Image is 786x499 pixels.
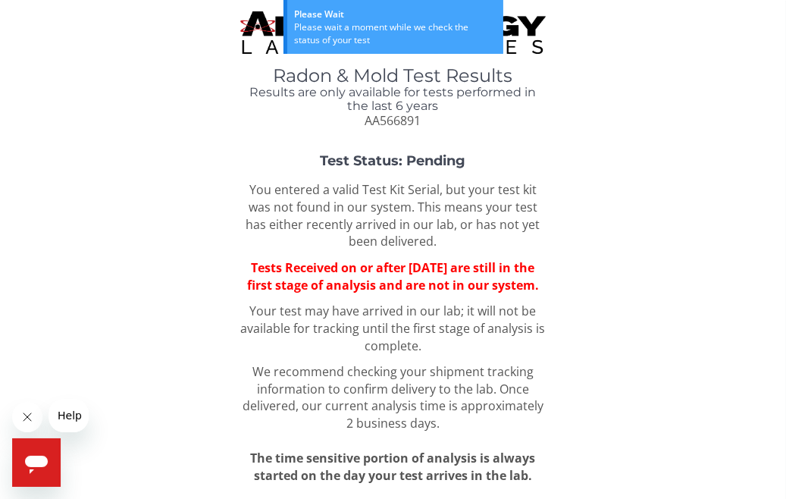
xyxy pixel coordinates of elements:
[240,11,546,54] img: TightCrop.jpg
[250,450,535,484] span: The time sensitive portion of analysis is always started on the day your test arrives in the lab.
[320,152,465,169] strong: Test Status: Pending
[295,20,496,46] div: Please wait a moment while we check the status of your test
[243,381,543,432] span: Once delivered, our current analysis time is approximately 2 business days.
[365,112,421,129] span: AA566891
[240,66,546,86] h1: Radon & Mold Test Results
[240,303,546,355] p: Your test may have arrived in our lab; it will not be available for tracking until the first stag...
[295,8,496,20] div: Please Wait
[247,259,539,293] span: Tests Received on or after [DATE] are still in the first stage of analysis and are not in our sys...
[12,402,42,432] iframe: Close message
[240,86,546,112] h4: Results are only available for tests performed in the last 6 years
[49,399,89,432] iframe: Message from company
[252,363,534,397] span: We recommend checking your shipment tracking information to confirm delivery to the lab.
[240,181,546,250] p: You entered a valid Test Kit Serial, but your test kit was not found in our system. This means yo...
[12,438,61,487] iframe: Button to launch messaging window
